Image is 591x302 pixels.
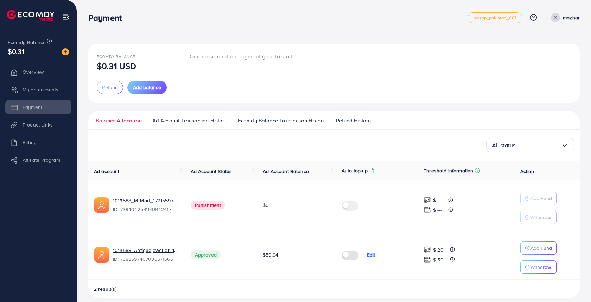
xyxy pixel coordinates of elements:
[152,117,227,124] span: Ad Account Transaction History
[520,260,557,274] button: Withdraw
[530,244,552,252] p: Add Fund
[94,247,109,263] img: ic-ads-acc.e4c84228.svg
[468,12,522,23] a: metap_pakistan_001
[113,197,179,204] a: 1013588_MtMart_1721559701675
[97,81,123,94] button: Refund
[8,46,24,56] span: $0.31
[520,192,557,205] button: Add Fund
[113,206,179,213] span: ID: 7394042591639142417
[342,166,368,175] p: Auto top-up
[263,251,278,258] span: $59.94
[7,10,55,21] img: logo
[520,241,557,255] button: Add Fund
[127,81,167,94] button: Add balance
[62,48,69,55] img: image
[94,197,109,213] img: ic-ads-acc.e4c84228.svg
[548,13,580,22] a: mazhar
[96,117,142,124] span: Balance Allocation
[433,255,444,264] p: $ 50
[424,206,431,214] img: top-up amount
[94,168,120,175] span: Ad account
[94,285,117,292] span: 2 result(s)
[530,194,552,203] p: Add Fund
[336,117,371,124] span: Refund History
[113,255,179,263] span: ID: 7388697407036571665
[133,84,161,91] span: Add balance
[191,168,232,175] span: Ad Account Status
[191,250,221,259] span: Approved
[530,263,551,271] p: Withdraw
[433,206,442,214] p: $ ---
[424,166,473,175] p: Threshold information
[563,13,580,22] p: mazhar
[88,13,127,23] h3: Payment
[263,168,309,175] span: Ad Account Balance
[263,202,269,209] span: $0
[97,62,136,70] p: $0.31 USD
[433,246,444,254] p: $ 20
[8,39,46,46] span: Ecomdy Balance
[367,251,375,259] p: Edit
[62,13,70,21] img: menu
[424,246,431,253] img: top-up amount
[190,52,293,61] p: Or choose another payment gate to start
[191,201,225,210] span: Punishment
[474,16,516,20] span: metap_pakistan_001
[516,140,561,151] input: Search for option
[113,197,179,213] div: <span class='underline'>1013588_MtMart_1721559701675</span></br>7394042591639142417
[486,138,574,152] div: Search for option
[102,84,118,91] span: Refund
[113,247,179,254] a: 1013588_Antiquejeweller_1720315192131
[492,140,516,151] span: All status
[520,211,557,224] button: Withdraw
[530,213,551,222] p: Withdraw
[424,196,431,204] img: top-up amount
[424,256,431,263] img: top-up amount
[520,168,534,175] span: Action
[113,247,179,263] div: <span class='underline'>1013588_Antiquejeweller_1720315192131</span></br>7388697407036571665
[433,196,442,204] p: $ ---
[238,117,325,124] span: Ecomdy Balance Transaction History
[97,54,135,60] span: Ecomdy Balance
